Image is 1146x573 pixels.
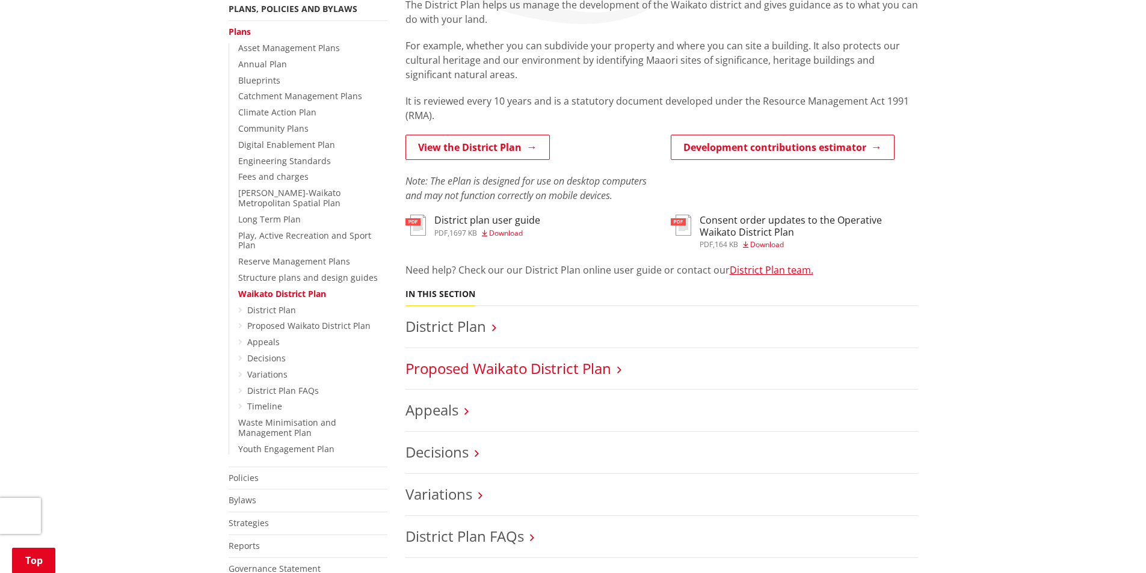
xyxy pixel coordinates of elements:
[405,442,469,462] a: Decisions
[238,171,309,182] a: Fees and charges
[405,174,647,202] em: Note: The ePlan is designed for use on desktop computers and may not function correctly on mobile...
[247,336,280,348] a: Appeals
[715,239,738,250] span: 164 KB
[405,263,918,277] p: Need help? Check our our District Plan online user guide or contact our
[489,228,523,238] span: Download
[405,135,550,160] a: View the District Plan
[238,123,309,134] a: Community Plans
[671,215,918,248] a: Consent order updates to the Operative Waikato District Plan pdf,164 KB Download
[238,58,287,70] a: Annual Plan
[405,215,426,236] img: document-pdf.svg
[238,106,316,118] a: Climate Action Plan
[700,239,713,250] span: pdf
[229,3,357,14] a: Plans, policies and bylaws
[405,400,458,420] a: Appeals
[247,400,282,412] a: Timeline
[405,94,918,123] p: It is reviewed every 10 years and is a statutory document developed under the Resource Management...
[1091,522,1134,566] iframe: Messenger Launcher
[730,263,813,277] a: District Plan team.
[238,155,331,167] a: Engineering Standards
[405,358,611,378] a: Proposed Waikato District Plan
[238,443,334,455] a: Youth Engagement Plan
[405,316,486,336] a: District Plan
[247,320,371,331] a: Proposed Waikato District Plan
[229,517,269,529] a: Strategies
[247,304,296,316] a: District Plan
[247,352,286,364] a: Decisions
[12,548,55,573] a: Top
[238,187,340,209] a: [PERSON_NAME]-Waikato Metropolitan Spatial Plan
[229,26,251,37] a: Plans
[238,213,301,225] a: Long Term Plan
[434,215,540,226] h3: District plan user guide
[671,215,691,236] img: document-pdf.svg
[405,38,918,82] p: For example, whether you can subdivide your property and where you can site a building. It also p...
[449,228,477,238] span: 1697 KB
[405,484,472,504] a: Variations
[238,288,326,299] a: Waikato District Plan
[238,272,378,283] a: Structure plans and design guides
[434,228,448,238] span: pdf
[405,289,475,299] h5: In this section
[405,215,540,236] a: District plan user guide pdf,1697 KB Download
[229,494,256,506] a: Bylaws
[238,75,280,86] a: Blueprints
[434,230,540,237] div: ,
[700,241,918,248] div: ,
[238,139,335,150] a: Digital Enablement Plan
[247,385,319,396] a: District Plan FAQs
[229,540,260,551] a: Reports
[238,256,350,267] a: Reserve Management Plans
[229,472,259,483] a: Policies
[405,526,524,546] a: District Plan FAQs
[750,239,784,250] span: Download
[238,417,336,438] a: Waste Minimisation and Management Plan
[238,230,371,251] a: Play, Active Recreation and Sport Plan
[671,135,895,160] a: Development contributions estimator
[700,215,918,237] h3: Consent order updates to the Operative Waikato District Plan
[238,90,362,102] a: Catchment Management Plans
[247,369,288,380] a: Variations
[238,42,340,54] a: Asset Management Plans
